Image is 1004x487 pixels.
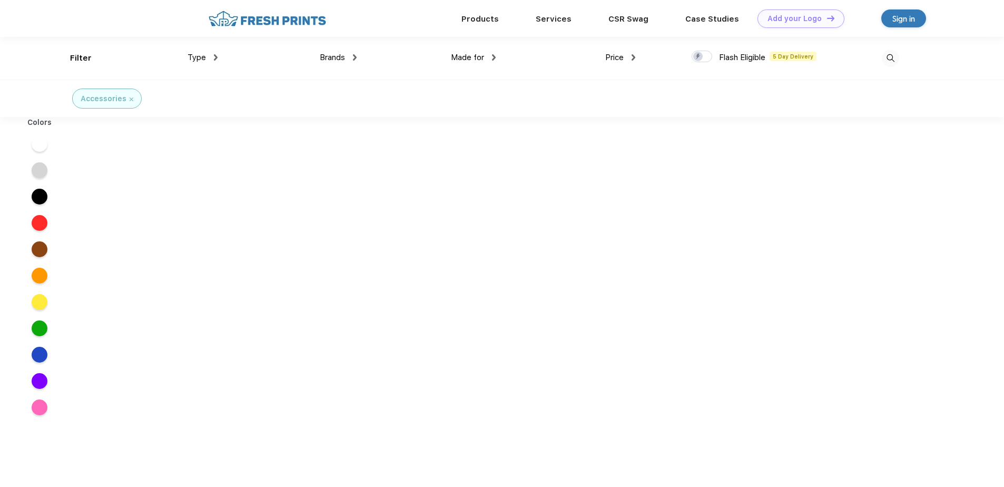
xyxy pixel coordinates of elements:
[130,98,133,101] img: filter_cancel.svg
[461,14,499,24] a: Products
[320,53,345,62] span: Brands
[767,14,822,23] div: Add your Logo
[353,54,357,61] img: dropdown.png
[632,54,635,61] img: dropdown.png
[605,53,624,62] span: Price
[892,13,915,25] div: Sign in
[492,54,496,61] img: dropdown.png
[451,53,484,62] span: Made for
[188,53,206,62] span: Type
[19,117,60,128] div: Colors
[882,50,899,67] img: desktop_search.svg
[70,52,92,64] div: Filter
[205,9,329,28] img: fo%20logo%202.webp
[719,53,765,62] span: Flash Eligible
[81,93,126,104] div: Accessories
[214,54,218,61] img: dropdown.png
[827,15,834,21] img: DT
[881,9,926,27] a: Sign in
